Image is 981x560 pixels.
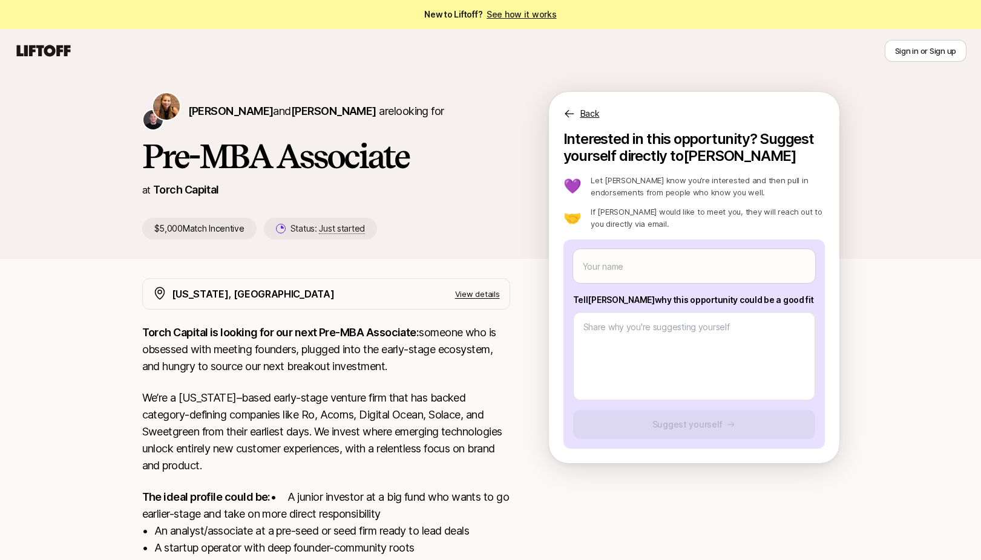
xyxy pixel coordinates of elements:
[142,182,151,198] p: at
[153,93,180,120] img: Katie Reiner
[142,324,510,375] p: someone who is obsessed with meeting founders, plugged into the early-stage ecosystem, and hungry...
[142,490,271,503] strong: The ideal profile could be:
[573,293,815,307] p: Tell [PERSON_NAME] why this opportunity could be a good fit
[188,105,274,117] span: [PERSON_NAME]
[563,210,582,225] p: 🤝
[142,326,419,339] strong: Torch Capital is looking for our next Pre-MBA Associate:
[153,183,219,196] a: Torch Capital
[424,7,556,22] span: New to Liftoff?
[290,221,365,236] p: Status:
[319,223,365,234] span: Just started
[273,105,376,117] span: and
[142,138,510,174] h1: Pre-MBA Associate
[455,288,500,300] p: View details
[487,9,557,19] a: See how it works
[885,40,966,62] button: Sign in or Sign up
[591,174,824,198] p: Let [PERSON_NAME] know you’re interested and then pull in endorsements from people who know you w...
[188,103,444,120] p: are looking for
[563,131,825,164] p: Interested in this opportunity? Suggest yourself directly to [PERSON_NAME]
[142,389,510,474] p: We’re a [US_STATE]–based early-stage venture firm that has backed category-defining companies lik...
[291,105,376,117] span: [PERSON_NAME]
[172,286,335,302] p: [US_STATE], [GEOGRAPHIC_DATA]
[143,110,163,129] img: Christopher Harper
[142,218,257,239] p: $5,000 Match Incentive
[563,179,582,194] p: 💜
[580,106,600,121] p: Back
[591,206,824,230] p: If [PERSON_NAME] would like to meet you, they will reach out to you directly via email.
